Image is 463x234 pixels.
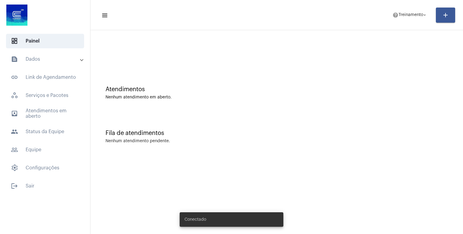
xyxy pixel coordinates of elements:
div: Nenhum atendimento pendente. [106,139,170,143]
mat-icon: sidenav icon [11,110,18,117]
mat-icon: sidenav icon [11,128,18,135]
span: Link de Agendamento [6,70,84,85]
span: Painel [6,34,84,48]
span: Atendimentos em aberto [6,106,84,121]
span: sidenav icon [11,37,18,45]
span: Status da Equipe [6,124,84,139]
div: Fila de atendimentos [106,130,448,136]
mat-icon: arrow_drop_down [422,12,427,18]
mat-icon: add [442,11,449,19]
span: Configurações [6,161,84,175]
span: sidenav icon [11,92,18,99]
img: d4669ae0-8c07-2337-4f67-34b0df7f5ae4.jpeg [5,3,29,27]
span: Treinamento [398,13,423,17]
mat-icon: sidenav icon [11,182,18,190]
button: Treinamento [389,9,431,21]
span: Sair [6,179,84,193]
mat-icon: sidenav icon [11,146,18,153]
mat-expansion-panel-header: sidenav iconDados [4,52,90,66]
mat-panel-title: Dados [11,56,80,63]
mat-icon: help [392,12,398,18]
div: Nenhum atendimento em aberto. [106,95,448,100]
span: Conectado [184,216,206,223]
span: Serviços e Pacotes [6,88,84,103]
div: Atendimentos [106,86,448,93]
mat-icon: sidenav icon [101,12,107,19]
mat-icon: sidenav icon [11,74,18,81]
span: Equipe [6,143,84,157]
mat-icon: sidenav icon [11,56,18,63]
span: sidenav icon [11,164,18,171]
